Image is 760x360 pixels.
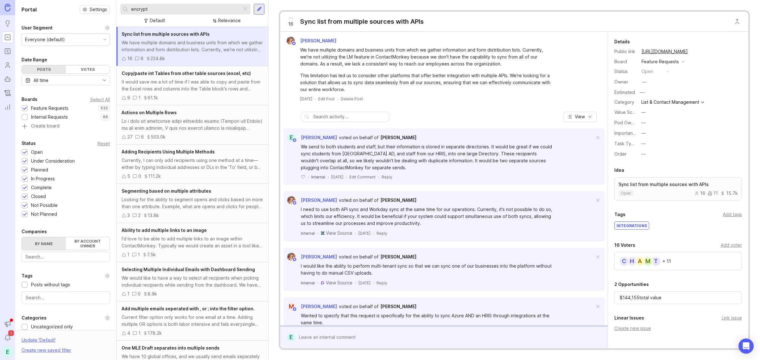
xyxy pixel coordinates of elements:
a: View Source [326,230,352,236]
a: Autopilot [2,73,13,85]
a: Actions on Multiple RowsLo i dolo sit ametconse adipi elitseddo eiusmo (Tempori utl Etdolo) ma al... [117,105,268,145]
a: [PERSON_NAME] [380,303,416,310]
h1: Portal [22,6,37,13]
div: E [2,346,13,357]
a: Copy/paste int Tables from other table sources (excel, etc)It would save me a lot of time if I wa... [117,66,268,105]
div: voted on behalf of [339,134,378,141]
img: member badge [292,257,297,262]
button: Announcements [2,318,13,330]
div: A [635,256,645,266]
span: [PERSON_NAME] [300,38,336,43]
input: Search... [25,253,106,260]
label: Task Type [614,141,637,146]
div: Internal [301,231,315,236]
div: Edit Post [318,96,335,102]
span: Ability to add multiple links to an image [122,227,207,233]
div: Tags [22,272,33,280]
div: · [315,96,316,102]
div: Posts without tags [31,281,70,288]
div: Board [614,58,636,65]
div: Uncategorized only [31,323,73,330]
div: We have multiple domains and business units from which we gather information and form distributio... [300,47,554,67]
a: View Source [326,280,352,286]
div: open [642,68,653,75]
div: Everyone (default) [25,36,65,43]
div: Create new saved filter [22,347,71,354]
div: — [641,130,646,137]
p: 66 [103,115,108,120]
div: 16 Voters [614,241,635,249]
div: — [641,119,646,126]
div: Select All [90,98,110,101]
span: Adding Recipients Using Multiple Methods [122,149,215,154]
div: 4 [127,330,130,337]
div: + 11 [662,259,671,264]
span: [PERSON_NAME] [301,197,337,203]
div: Currently, I can only add recipients using one method at a time—either by typing individual addre... [122,157,263,171]
div: I'd love to be able to add multiple links to an image within ContactMonkey. Typically we would cr... [122,235,263,249]
div: voted on behalf of [339,303,378,310]
div: · [328,174,329,180]
div: 7.5k [147,251,156,258]
span: Selecting Multiple Individual Emails with Dashboard Sending [122,267,255,272]
div: Reset [98,142,110,145]
div: 224.8k [150,55,165,62]
div: Add tags [723,211,742,218]
div: · [373,231,374,236]
div: User Segment [22,24,53,32]
a: Bronwen W[PERSON_NAME] [283,196,337,204]
div: 178.2k [148,330,162,337]
div: — [638,88,646,96]
a: Changelog [2,87,13,99]
div: Current filter option only works for one email at a time. Adding multiple OR options is both labo... [122,314,263,328]
div: E [287,133,295,142]
div: 6 [141,133,144,140]
div: Owner [614,78,636,85]
div: Under Consideration [31,158,75,164]
button: Settings [80,5,110,14]
div: Open [31,149,43,156]
div: · [373,280,374,286]
div: Closed [31,193,46,200]
a: M[PERSON_NAME] [283,302,337,311]
div: Companies [22,228,47,235]
div: M [287,302,295,311]
div: We send to both students and staff, but their information is stored in separate directories. It w... [301,143,554,171]
div: 1 [127,290,130,297]
div: — [641,140,646,147]
label: Pod Ownership [614,120,647,125]
time: [DATE] [331,175,343,179]
div: 1 [138,330,141,337]
div: Delete Post [341,96,363,102]
div: Edit Comment [349,174,376,180]
a: Create board [22,124,110,129]
svg: toggle icon [99,78,110,83]
div: 13.8k [148,212,159,219]
div: 11 [708,191,718,196]
div: Status [614,68,636,75]
div: We have multiple domains and business units from which we gather information and form distributio... [122,39,263,53]
a: Portal [2,32,13,43]
a: Sync list from multiple sources with APIsWe have multiple domains and business units from which w... [117,27,268,66]
span: [PERSON_NAME] [380,197,416,203]
div: Tags [614,211,625,218]
div: · [378,174,379,180]
a: E[PERSON_NAME] [283,133,337,142]
div: 111.2k [148,173,161,180]
a: Adding Recipients Using Multiple MethodsCurrently, I can only add recipients using one method at ... [117,145,268,184]
input: Search... [26,294,106,301]
span: Settings [90,6,107,13]
div: Reply [382,174,392,180]
div: Reply [377,231,387,236]
div: 503.0k [151,133,166,140]
div: Planned [31,166,48,173]
time: [DATE] [358,231,370,236]
div: Not Planned [31,211,57,218]
div: Reply [377,280,387,286]
a: Bronwen W[PERSON_NAME] [283,253,337,261]
span: View [575,114,585,120]
a: Bronwen W[PERSON_NAME] [283,37,341,45]
a: Reporting [2,101,13,113]
a: Ideas [2,18,13,29]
